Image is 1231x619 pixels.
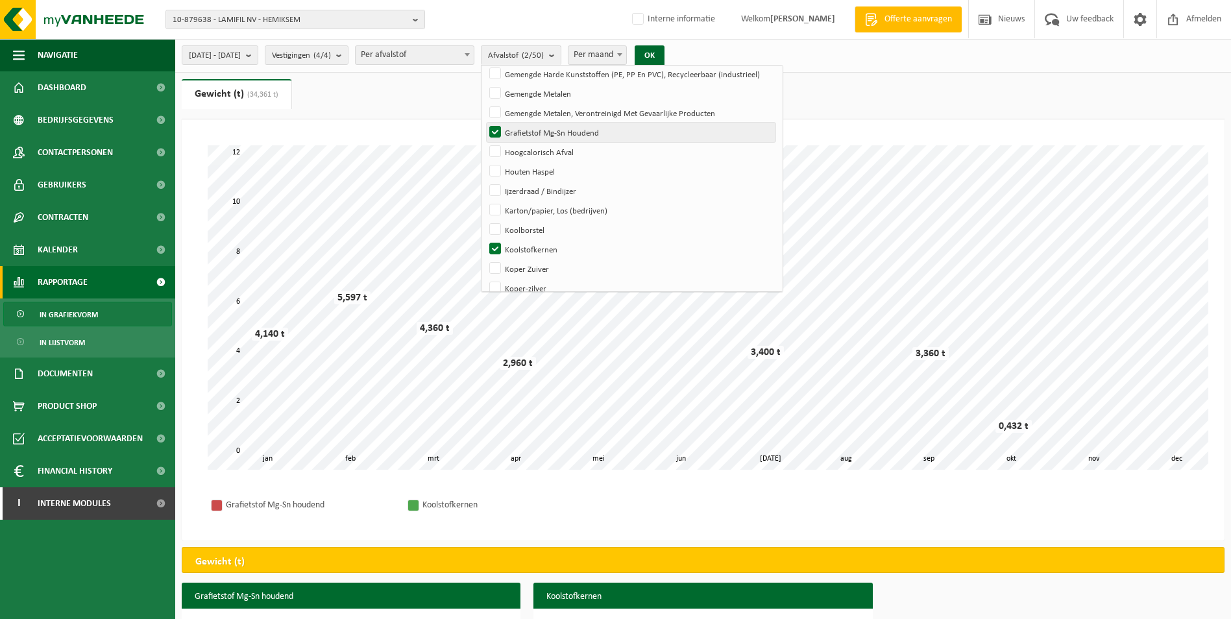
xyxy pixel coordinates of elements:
button: [DATE] - [DATE] [182,45,258,65]
div: Grafietstof Mg-Sn houdend [226,497,395,513]
label: Houten Haspel [487,162,775,181]
button: Vestigingen(4/4) [265,45,348,65]
span: Per afvalstof [356,46,474,64]
h3: Koolstofkernen [533,583,872,611]
span: Rapportage [38,266,88,298]
div: 5,597 t [334,291,371,304]
a: In lijstvorm [3,330,172,354]
span: Product Shop [38,390,97,422]
button: OK [635,45,664,66]
strong: [PERSON_NAME] [770,14,835,24]
span: Contracten [38,201,88,234]
span: Dashboard [38,71,86,104]
label: Gemengde Metalen [487,84,775,103]
span: Documenten [38,358,93,390]
span: Per maand [568,45,627,65]
span: Bedrijfsgegevens [38,104,114,136]
a: In grafiekvorm [3,302,172,326]
span: I [13,487,25,520]
span: In grafiekvorm [40,302,98,327]
div: 0,432 t [995,420,1032,433]
span: Interne modules [38,487,111,520]
span: Afvalstof [488,46,544,66]
label: Koolstofkernen [487,239,775,259]
span: Acceptatievoorwaarden [38,422,143,455]
div: 2,960 t [500,357,536,370]
div: 4,360 t [417,322,453,335]
button: 10-879638 - LAMIFIL NV - HEMIKSEM [165,10,425,29]
label: Ijzerdraad / Bindijzer [487,181,775,200]
label: Koper-zilver [487,278,775,298]
div: 4,140 t [252,328,288,341]
span: Kalender [38,234,78,266]
span: Contactpersonen [38,136,113,169]
label: Interne informatie [629,10,715,29]
div: 3,400 t [748,346,784,359]
span: (34,361 t) [244,91,278,99]
span: Offerte aanvragen [881,13,955,26]
span: In lijstvorm [40,330,85,355]
span: 10-879638 - LAMIFIL NV - HEMIKSEM [173,10,408,30]
h3: Grafietstof Mg-Sn houdend [182,583,520,611]
label: Karton/papier, Los (bedrijven) [487,200,775,220]
span: Per maand [568,46,626,64]
label: Gemengde Metalen, Verontreinigd Met Gevaarlijke Producten [487,103,775,123]
label: Koper Zuiver [487,259,775,278]
span: Per afvalstof [355,45,474,65]
a: Gewicht (t) [182,79,291,109]
count: (4/4) [313,51,331,60]
count: (2/50) [522,51,544,60]
label: Gemengde Harde Kunststoffen (PE, PP En PVC), Recycleerbaar (industrieel) [487,64,775,84]
h2: Gewicht (t) [182,548,258,576]
span: Vestigingen [272,46,331,66]
label: Koolborstel [487,220,775,239]
span: Financial History [38,455,112,487]
label: Hoogcalorisch Afval [487,142,775,162]
label: Grafietstof Mg-Sn Houdend [487,123,775,142]
a: Offerte aanvragen [855,6,962,32]
span: [DATE] - [DATE] [189,46,241,66]
div: 3,360 t [912,347,949,360]
span: Gebruikers [38,169,86,201]
div: Koolstofkernen [422,497,591,513]
span: Navigatie [38,39,78,71]
button: Afvalstof(2/50) [481,45,561,65]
